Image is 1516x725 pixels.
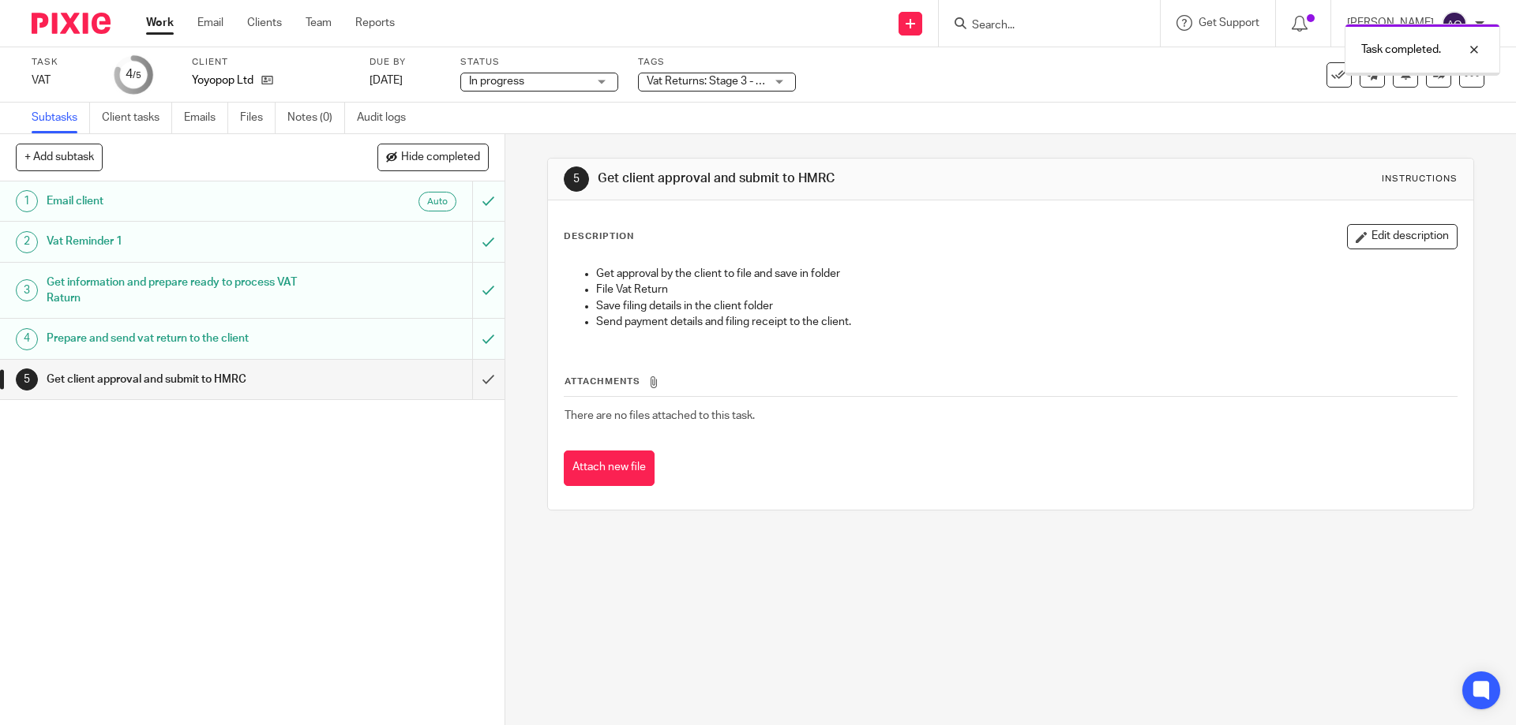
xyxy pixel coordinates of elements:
[638,56,796,69] label: Tags
[32,56,95,69] label: Task
[16,190,38,212] div: 1
[564,230,634,243] p: Description
[197,15,223,31] a: Email
[564,166,589,192] div: 5
[370,56,441,69] label: Due by
[32,103,90,133] a: Subtasks
[47,230,320,253] h1: Vat Reminder 1
[377,144,489,170] button: Hide completed
[16,144,103,170] button: + Add subtask
[1347,224,1458,249] button: Edit description
[16,368,38,391] div: 5
[47,271,320,311] h1: Get information and prepare ready to process VAT Raturn
[1361,42,1441,58] p: Task completed.
[192,56,350,69] label: Client
[401,151,480,164] span: Hide completed
[1442,11,1467,36] img: svg%3E
[32,13,111,34] img: Pixie
[596,298,1456,314] p: Save filing details in the client folder
[192,73,253,88] p: Yoyopop Ltd
[16,231,38,253] div: 2
[32,73,95,88] div: VAT
[565,377,640,386] span: Attachments
[133,71,141,80] small: /5
[564,450,655,486] button: Attach new file
[1382,173,1458,185] div: Instructions
[598,170,1045,187] h1: Get client approval and submit to HMRC
[418,192,456,211] div: Auto
[647,76,1040,87] span: Vat Returns: Stage 3 - With [PERSON_NAME] and [PERSON_NAME] for Approval
[357,103,418,133] a: Audit logs
[306,15,332,31] a: Team
[565,410,755,421] span: There are no files attached to this task.
[146,15,174,31] a: Work
[460,56,618,69] label: Status
[287,103,345,133] a: Notes (0)
[47,189,320,213] h1: Email client
[596,282,1456,297] p: File Vat Return
[370,75,403,86] span: [DATE]
[47,368,320,391] h1: Get client approval and submit to HMRC
[184,103,228,133] a: Emails
[247,15,282,31] a: Clients
[16,279,38,301] div: 3
[469,76,524,87] span: In progress
[102,103,172,133] a: Client tasks
[240,103,276,133] a: Files
[16,328,38,350] div: 4
[126,65,141,84] div: 4
[596,266,1456,282] p: Get approval by the client to file and save in folder
[47,327,320,350] h1: Prepare and send vat return to the client
[596,314,1456,330] p: Send payment details and filing receipt to the client.
[355,15,395,31] a: Reports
